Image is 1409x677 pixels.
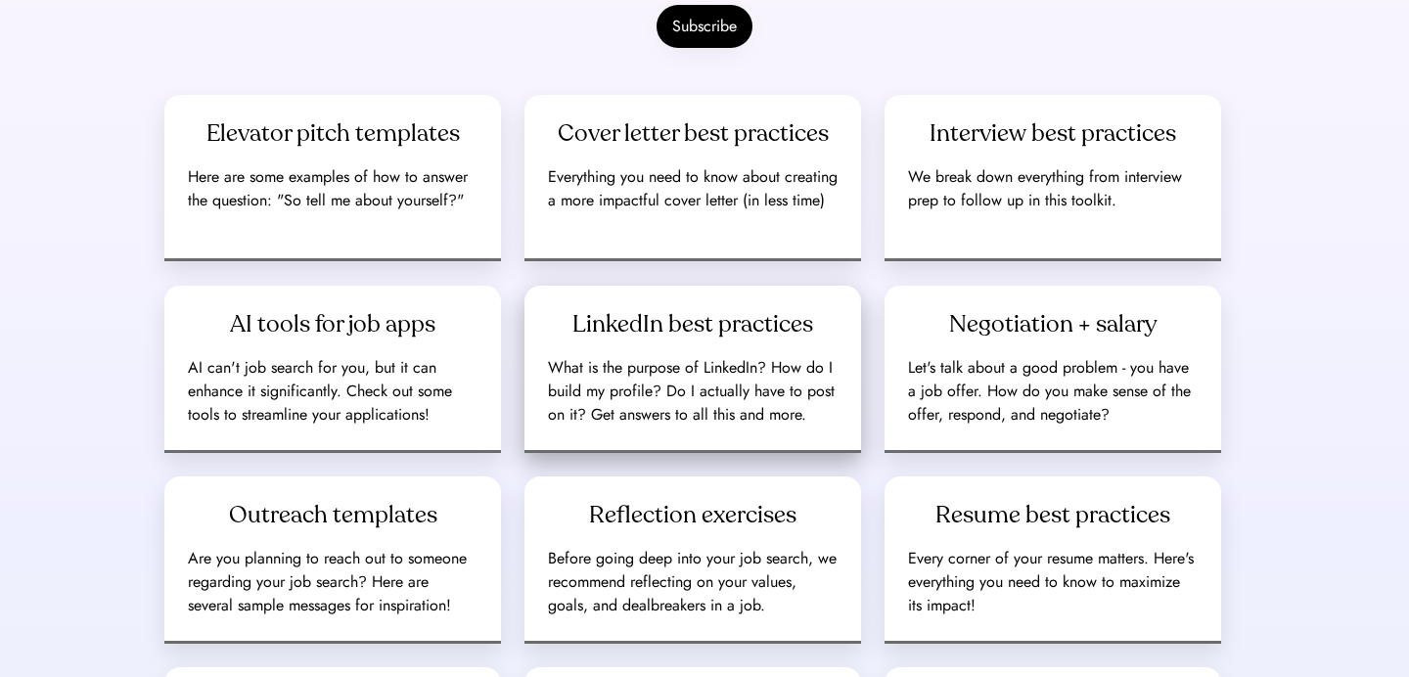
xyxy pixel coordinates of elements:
[548,547,838,617] div: Before going deep into your job search, we recommend reflecting on your values, goals, and dealbr...
[548,356,838,427] div: What is the purpose of LinkedIn? How do I build my profile? Do I actually have to post on it? Get...
[908,165,1198,212] div: We break down everything from interview prep to follow up in this toolkit.
[589,500,796,531] div: Reflection exercises
[908,547,1198,617] div: Every corner of your resume matters. Here's everything you need to know to maximize its impact!
[188,165,477,212] div: Here are some examples of how to answer the question: "So tell me about yourself?"
[230,309,435,340] div: AI tools for job apps
[548,165,838,212] div: Everything you need to know about creating a more impactful cover letter (in less time)
[949,309,1158,340] div: Negotiation + salary
[558,118,829,150] div: Cover letter best practices
[935,500,1170,531] div: Resume best practices
[572,309,813,340] div: LinkedIn best practices
[657,5,752,48] button: Subscribe
[930,118,1176,150] div: Interview best practices
[229,500,437,531] div: Outreach templates
[188,356,477,427] div: AI can't job search for you, but it can enhance it significantly. Check out some tools to streaml...
[188,547,477,617] div: Are you planning to reach out to someone regarding your job search? Here are several sample messa...
[908,356,1198,427] div: Let's talk about a good problem - you have a job offer. How do you make sense of the offer, respo...
[206,118,460,150] div: Elevator pitch templates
